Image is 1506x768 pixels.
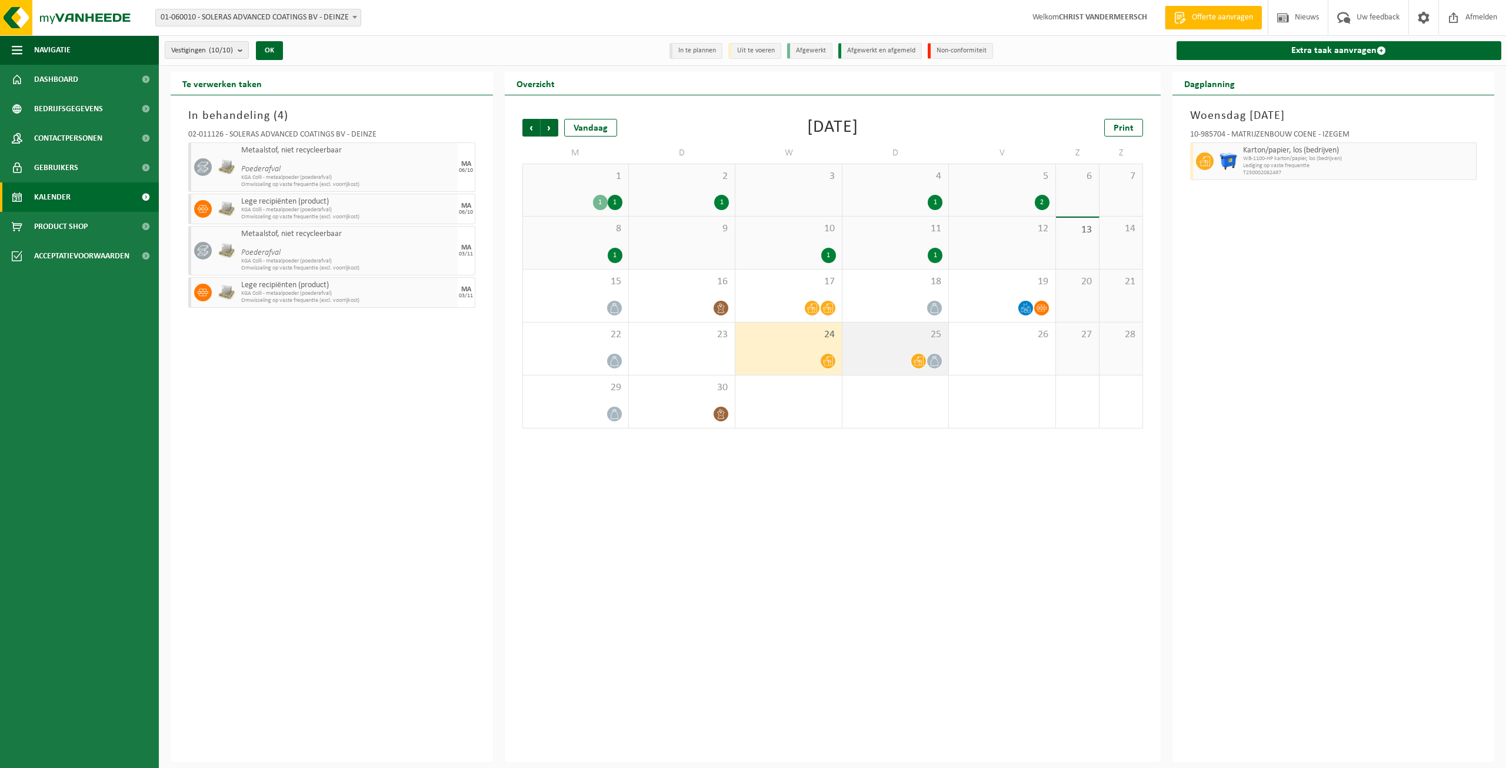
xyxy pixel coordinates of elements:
span: 26 [955,328,1049,341]
span: 17 [741,275,835,288]
span: Karton/papier, los (bedrijven) [1243,146,1474,155]
div: 03/11 [459,251,473,257]
span: 16 [635,275,729,288]
a: Print [1104,119,1143,137]
span: Bedrijfsgegevens [34,94,103,124]
span: Navigatie [34,35,71,65]
div: 1 [928,195,942,210]
div: 10-985704 - MATRIJZENBOUW COENE - IZEGEM [1190,131,1477,142]
span: Volgende [541,119,558,137]
span: Lege recipiënten (product) [241,281,455,290]
a: Extra taak aanvragen [1177,41,1502,60]
span: 22 [529,328,622,341]
span: Product Shop [34,212,88,241]
span: 14 [1105,222,1137,235]
count: (10/10) [209,46,233,54]
span: Print [1114,124,1134,133]
div: 1 [608,248,622,263]
span: 19 [955,275,1049,288]
td: M [522,142,629,164]
span: 9 [635,222,729,235]
h3: Woensdag [DATE] [1190,107,1477,125]
span: 6 [1062,170,1093,183]
h2: Dagplanning [1172,72,1247,95]
span: 20 [1062,275,1093,288]
button: Vestigingen(10/10) [165,41,249,59]
div: 1 [593,195,608,210]
td: W [735,142,842,164]
span: 01-060010 - SOLERAS ADVANCED COATINGS BV - DEINZE [156,9,361,26]
div: MA [461,161,471,168]
span: Dashboard [34,65,78,94]
span: 3 [741,170,835,183]
li: Afgewerkt en afgemeld [838,43,922,59]
span: Omwisseling op vaste frequentie (excl. voorrijkost) [241,214,455,221]
h2: Te verwerken taken [171,72,274,95]
h2: Overzicht [505,72,567,95]
td: Z [1056,142,1099,164]
span: 28 [1105,328,1137,341]
span: 11 [848,222,942,235]
div: MA [461,244,471,251]
span: KGA Colli - metaalpoeder (poederafval) [241,290,455,297]
li: Uit te voeren [728,43,781,59]
span: Metaalstof, niet recycleerbaar [241,146,455,155]
span: 24 [741,328,835,341]
span: 01-060010 - SOLERAS ADVANCED COATINGS BV - DEINZE [155,9,361,26]
i: Poederafval [241,165,281,174]
span: 8 [529,222,622,235]
div: Vandaag [564,119,617,137]
a: Offerte aanvragen [1165,6,1262,29]
span: KGA Colli - metaalpoeder (poederafval) [241,258,455,265]
span: Omwisseling op vaste frequentie (excl. voorrijkost) [241,181,455,188]
span: 18 [848,275,942,288]
span: Metaalstof, niet recycleerbaar [241,230,455,239]
span: 23 [635,328,729,341]
span: 4 [848,170,942,183]
span: Gebruikers [34,153,78,182]
div: MA [461,286,471,293]
div: 06/10 [459,210,473,215]
li: In te plannen [669,43,722,59]
span: 5 [955,170,1049,183]
strong: CHRIST VANDERMEERSCH [1059,13,1147,22]
div: 1 [608,195,622,210]
span: WB-1100-HP karton/papier, los (bedrijven) [1243,155,1474,162]
div: 06/10 [459,168,473,174]
img: LP-PA-00000-WDN-11 [218,158,235,176]
span: KGA Colli - metaalpoeder (poederafval) [241,174,455,181]
span: Contactpersonen [34,124,102,153]
li: Non-conformiteit [928,43,993,59]
img: LP-PA-00000-WDN-11 [218,242,235,260]
img: PB-PA-0000-WDN-00-03 [218,200,235,218]
div: 1 [821,248,836,263]
i: Poederafval [241,248,281,257]
span: KGA Colli - metaalpoeder (poederafval) [241,207,455,214]
span: Kalender [34,182,71,212]
span: Vorige [522,119,540,137]
span: 2 [635,170,729,183]
img: PB-PA-0000-WDN-00-03 [218,284,235,301]
span: 7 [1105,170,1137,183]
span: 1 [529,170,622,183]
td: D [629,142,735,164]
span: 13 [1062,224,1093,237]
span: 10 [741,222,835,235]
div: 03/11 [459,293,473,299]
span: 4 [278,110,284,122]
button: OK [256,41,283,60]
span: 29 [529,381,622,394]
div: 1 [928,248,942,263]
span: T250002082497 [1243,169,1474,177]
span: Omwisseling op vaste frequentie (excl. voorrijkost) [241,265,455,272]
span: Offerte aanvragen [1189,12,1256,24]
span: Vestigingen [171,42,233,59]
span: Omwisseling op vaste frequentie (excl. voorrijkost) [241,297,455,304]
span: 25 [848,328,942,341]
td: V [949,142,1055,164]
div: 02-011126 - SOLERAS ADVANCED COATINGS BV - DEINZE [188,131,475,142]
span: 30 [635,381,729,394]
span: 21 [1105,275,1137,288]
span: 12 [955,222,1049,235]
div: [DATE] [807,119,858,137]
